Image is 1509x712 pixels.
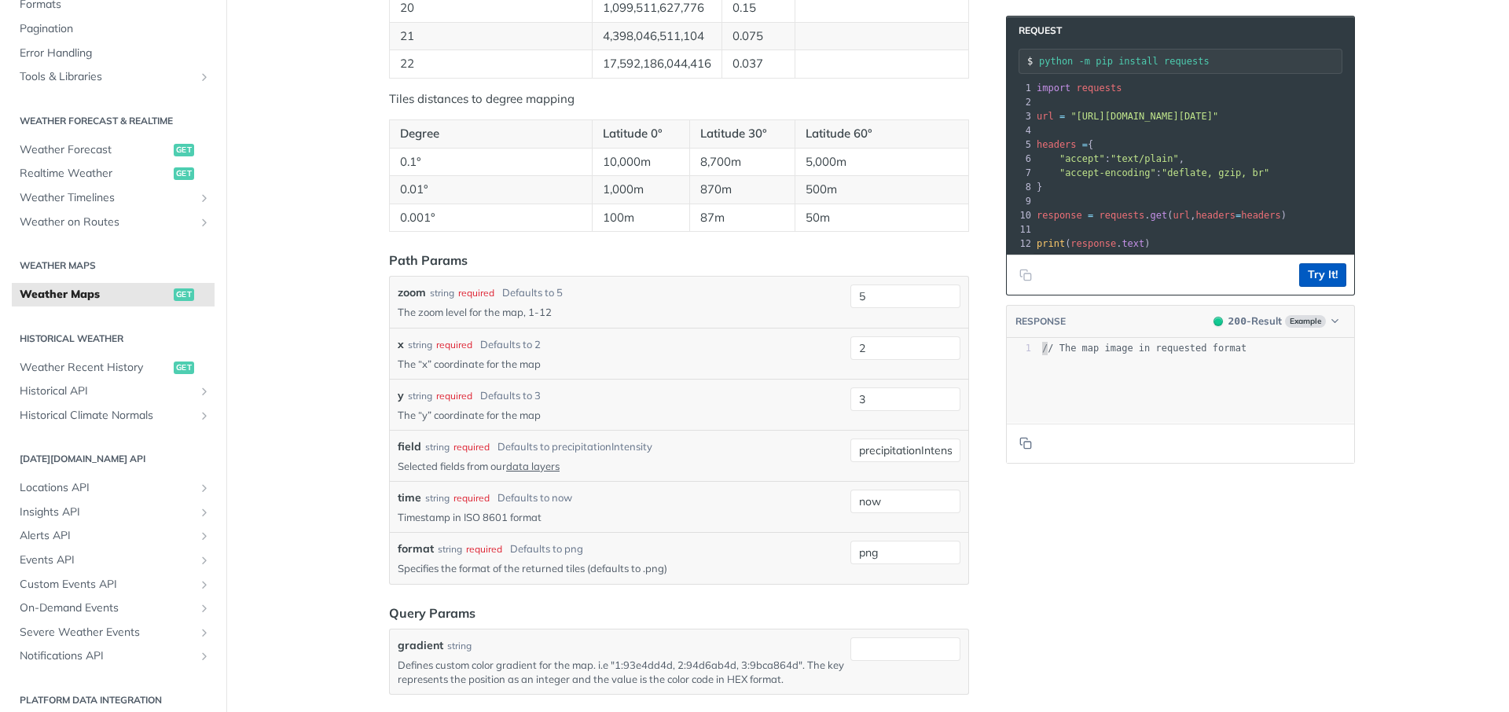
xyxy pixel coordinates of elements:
span: = [1059,111,1065,122]
td: 0.01° [390,176,593,204]
td: 10,000m [592,148,689,176]
span: Notifications API [20,648,194,664]
span: headers [1195,210,1235,221]
span: Weather on Routes [20,215,194,230]
button: Show subpages for On-Demand Events [198,602,211,615]
span: Example [1285,315,1326,328]
a: Events APIShow subpages for Events API [12,549,215,572]
label: y [398,387,404,404]
span: // The map image in requested format [1042,343,1246,354]
button: Show subpages for Severe Weather Events [198,626,211,639]
th: Degree [390,120,593,149]
span: = [1082,139,1088,150]
span: Severe Weather Events [20,625,194,640]
p: The “y” coordinate for the map [398,408,844,422]
span: 200 [1228,315,1246,327]
a: Realtime Weatherget [12,162,215,185]
span: 200 [1213,317,1223,326]
span: get [1151,210,1168,221]
span: "accept" [1059,153,1105,164]
td: 8,700m [689,148,795,176]
h2: Historical Weather [12,332,215,346]
span: Error Handling [20,46,211,61]
label: x [398,336,404,353]
div: required [436,338,472,352]
label: gradient [398,637,443,654]
p: 17,592,186,044,416 [603,55,711,73]
div: Defaults to now [497,490,572,506]
span: url [1173,210,1190,221]
span: requests [1077,83,1122,94]
label: format [398,541,434,557]
a: Historical Climate NormalsShow subpages for Historical Climate Normals [12,404,215,428]
span: Historical API [20,384,194,399]
span: = [1235,210,1241,221]
span: Weather Recent History [20,360,170,376]
span: headers [1241,210,1281,221]
button: Show subpages for Tools & Libraries [198,71,211,83]
label: zoom [398,284,426,301]
div: - Result [1228,314,1282,329]
p: The “x” coordinate for the map [398,357,844,371]
div: 1 [1007,342,1031,355]
div: string [408,389,432,403]
a: Insights APIShow subpages for Insights API [12,501,215,524]
h2: Weather Maps [12,259,215,273]
p: 0.037 [732,55,784,73]
a: Severe Weather EventsShow subpages for Severe Weather Events [12,621,215,644]
div: required [453,440,490,454]
button: Show subpages for Locations API [198,482,211,494]
span: requests [1100,210,1145,221]
a: On-Demand EventsShow subpages for On-Demand Events [12,596,215,620]
td: 0.001° [390,204,593,232]
span: : , [1037,153,1184,164]
div: Path Params [389,251,468,270]
h2: Platform DATA integration [12,693,215,707]
span: response [1037,210,1082,221]
span: Weather Forecast [20,142,170,158]
span: Historical Climate Normals [20,408,194,424]
span: Insights API [20,505,194,520]
div: 12 [1007,237,1034,251]
span: Alerts API [20,528,194,544]
button: Show subpages for Insights API [198,506,211,519]
div: Query Params [389,604,475,622]
div: string [425,440,450,454]
div: required [466,542,502,556]
div: string [425,491,450,505]
a: Custom Events APIShow subpages for Custom Events API [12,573,215,596]
span: { [1037,139,1093,150]
span: get [174,167,194,180]
p: Timestamp in ISO 8601 format [398,510,844,524]
span: = [1088,210,1093,221]
div: Defaults to png [510,541,583,557]
span: } [1037,182,1042,193]
div: 6 [1007,152,1034,166]
a: Pagination [12,17,215,41]
span: ( . ) [1037,238,1151,249]
p: 4,398,046,511,104 [603,28,711,46]
button: Show subpages for Historical Climate Normals [198,409,211,422]
div: string [447,639,472,653]
div: 1 [1007,81,1034,95]
span: "text/plain" [1111,153,1179,164]
td: 1,000m [592,176,689,204]
td: 5,000m [795,148,968,176]
button: Copy to clipboard [1015,263,1037,287]
div: string [438,542,462,556]
span: Events API [20,552,194,568]
th: Latitude 60° [795,120,968,149]
a: Error Handling [12,42,215,65]
button: Try It! [1299,263,1346,287]
td: 870m [689,176,795,204]
td: 100m [592,204,689,232]
span: Custom Events API [20,577,194,593]
div: 4 [1007,123,1034,138]
div: 2 [1007,95,1034,109]
a: Notifications APIShow subpages for Notifications API [12,644,215,668]
div: 5 [1007,138,1034,152]
span: response [1070,238,1116,249]
span: "accept-encoding" [1059,167,1156,178]
button: Show subpages for Historical API [198,385,211,398]
span: . ( , ) [1037,210,1287,221]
